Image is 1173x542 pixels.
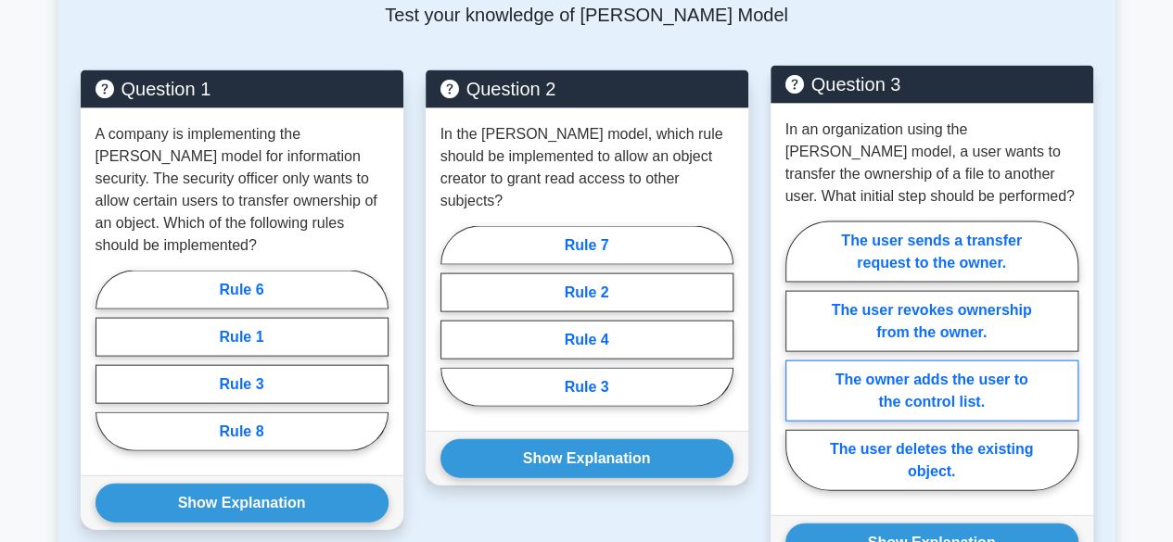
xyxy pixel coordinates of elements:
label: The user sends a transfer request to the owner. [785,221,1078,283]
label: Rule 2 [440,273,733,312]
label: Rule 3 [440,368,733,407]
label: Rule 8 [96,412,389,451]
h5: Question 3 [785,73,1078,95]
label: The user revokes ownership from the owner. [785,291,1078,352]
label: The user deletes the existing object. [785,430,1078,491]
button: Show Explanation [440,439,733,478]
p: A company is implementing the [PERSON_NAME] model for information security. The security officer ... [96,123,389,257]
p: In the [PERSON_NAME] model, which rule should be implemented to allow an object creator to grant ... [440,123,733,212]
p: Test your knowledge of [PERSON_NAME] Model [81,4,1093,26]
label: Rule 3 [96,365,389,404]
button: Show Explanation [96,484,389,523]
h5: Question 2 [440,78,733,100]
p: In an organization using the [PERSON_NAME] model, a user wants to transfer the ownership of a fil... [785,119,1078,208]
label: The owner adds the user to the control list. [785,360,1078,422]
label: Rule 7 [440,226,733,265]
label: Rule 6 [96,271,389,309]
label: Rule 1 [96,318,389,357]
label: Rule 4 [440,321,733,359]
h5: Question 1 [96,78,389,100]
